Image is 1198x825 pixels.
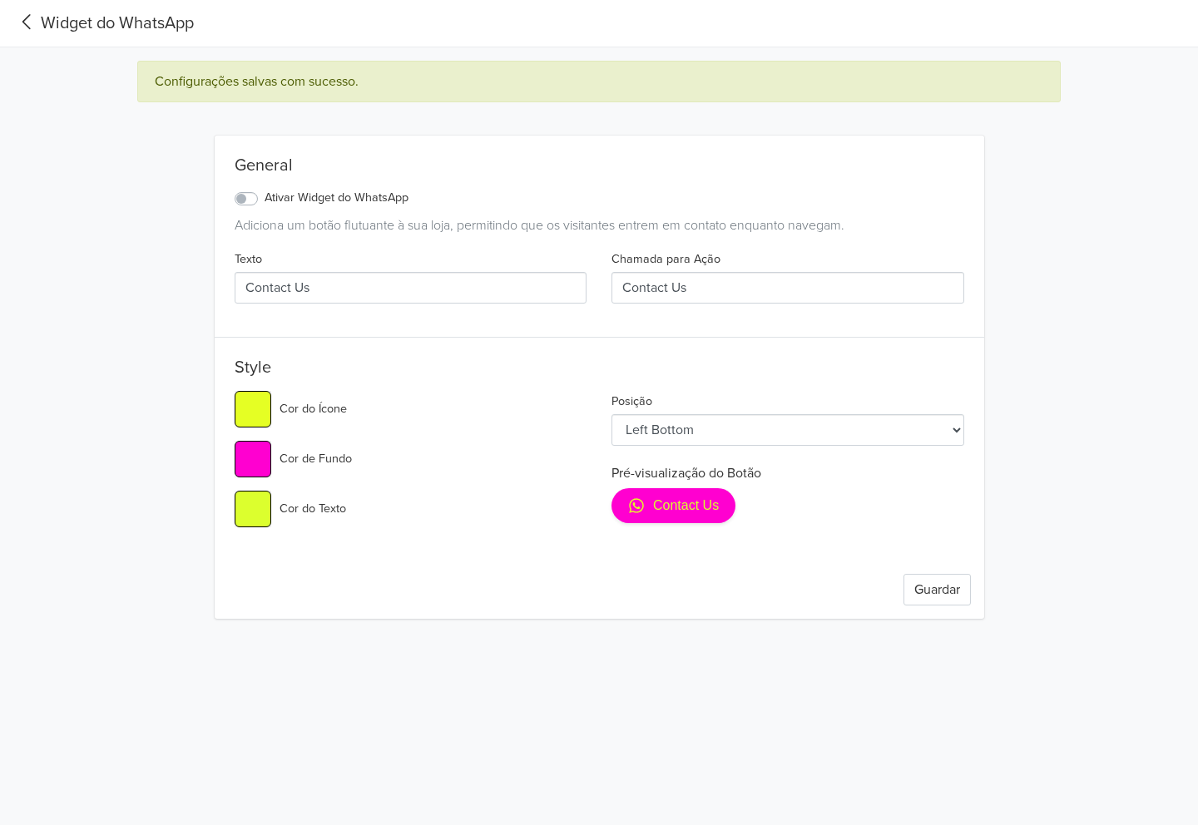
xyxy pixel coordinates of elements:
[235,358,964,384] h5: Style
[611,393,652,411] label: Posição
[235,156,964,182] div: General
[611,466,964,482] h6: Pré-visualização do Botão
[903,574,971,605] button: Guardar
[280,450,352,468] label: Cor de Fundo
[13,11,194,36] a: Widget do WhatsApp
[280,500,346,518] label: Cor do Texto
[653,496,719,515] span: Contact Us
[265,189,408,207] label: Ativar Widget do WhatsApp
[611,250,720,269] label: Chamada para Ação
[611,488,735,523] a: Contact Us
[137,61,1061,102] div: Configurações salvas com sucesso.
[235,215,964,235] div: Adiciona um botão flutuante à sua loja, permitindo que os visitantes entrem em contato enquanto n...
[235,250,262,269] label: Texto
[280,400,347,418] label: Cor do Ícone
